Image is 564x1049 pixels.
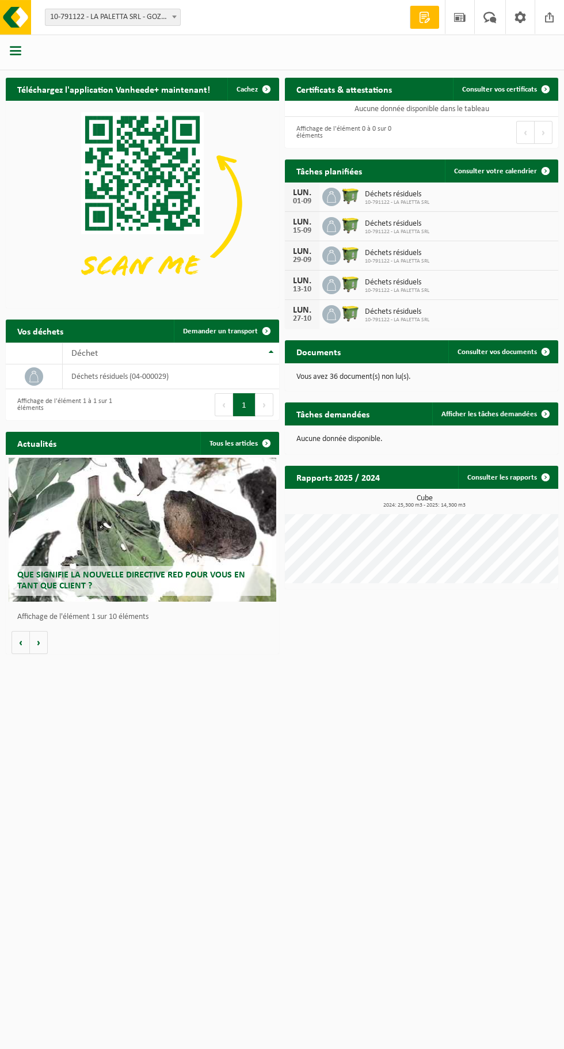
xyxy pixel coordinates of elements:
[341,215,360,235] img: WB-1100-HPE-GN-51
[6,432,68,454] h2: Actualités
[285,78,403,100] h2: Certificats & attestations
[6,78,222,100] h2: Téléchargez l'application Vanheede+ maintenant!
[285,402,381,425] h2: Tâches demandées
[45,9,181,26] span: 10-791122 - LA PALETTA SRL - GOZÉE
[233,393,256,416] button: 1
[341,186,360,206] img: WB-1100-HPE-GN-51
[285,466,391,488] h2: Rapports 2025 / 2024
[291,315,314,323] div: 27-10
[365,258,429,265] span: 10-791122 - LA PALETTA SRL
[296,373,547,381] p: Vous avez 36 document(s) non lu(s).
[448,340,557,363] a: Consulter vos documents
[215,393,233,416] button: Previous
[432,402,557,425] a: Afficher les tâches demandées
[63,364,279,389] td: déchets résiduels (04-000029)
[365,229,429,235] span: 10-791122 - LA PALETTA SRL
[516,121,535,144] button: Previous
[183,328,258,335] span: Demander un transport
[45,9,180,25] span: 10-791122 - LA PALETTA SRL - GOZÉE
[365,219,429,229] span: Déchets résiduels
[71,349,98,358] span: Déchet
[291,227,314,235] div: 15-09
[285,101,558,117] td: Aucune donnée disponible dans le tableau
[296,435,547,443] p: Aucune donnée disponible.
[256,393,273,416] button: Next
[341,274,360,294] img: WB-1100-HPE-GN-51
[9,458,277,602] a: Que signifie la nouvelle directive RED pour vous en tant que client ?
[445,159,557,183] a: Consulter votre calendrier
[291,197,314,206] div: 01-09
[291,218,314,227] div: LUN.
[365,317,429,324] span: 10-791122 - LA PALETTA SRL
[12,392,137,417] div: Affichage de l'élément 1 à 1 sur 1 éléments
[454,168,537,175] span: Consulter votre calendrier
[12,631,30,654] button: Vorige
[291,495,558,508] h3: Cube
[291,503,558,508] span: 2024: 25,300 m3 - 2025: 14,300 m3
[458,466,557,489] a: Consulter les rapports
[462,86,537,93] span: Consulter vos certificats
[291,120,416,145] div: Affichage de l'élément 0 à 0 sur 0 éléments
[458,348,537,356] span: Consulter vos documents
[291,306,314,315] div: LUN.
[365,249,429,258] span: Déchets résiduels
[285,340,352,363] h2: Documents
[6,320,75,342] h2: Vos déchets
[341,245,360,264] img: WB-1100-HPE-GN-51
[17,571,245,591] span: Que signifie la nouvelle directive RED pour vous en tant que client ?
[441,411,537,418] span: Afficher les tâches demandées
[365,287,429,294] span: 10-791122 - LA PALETTA SRL
[227,78,278,101] button: Cachez
[291,276,314,286] div: LUN.
[174,320,278,343] a: Demander un transport
[291,188,314,197] div: LUN.
[200,432,278,455] a: Tous les articles
[291,247,314,256] div: LUN.
[17,613,273,621] p: Affichage de l'élément 1 sur 10 éléments
[365,307,429,317] span: Déchets résiduels
[453,78,557,101] a: Consulter vos certificats
[365,190,429,199] span: Déchets résiduels
[365,278,429,287] span: Déchets résiduels
[237,86,258,93] span: Cachez
[285,159,374,182] h2: Tâches planifiées
[30,631,48,654] button: Volgende
[535,121,552,144] button: Next
[291,256,314,264] div: 29-09
[291,286,314,294] div: 13-10
[6,101,279,306] img: Download de VHEPlus App
[365,199,429,206] span: 10-791122 - LA PALETTA SRL
[341,303,360,323] img: WB-1100-HPE-GN-51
